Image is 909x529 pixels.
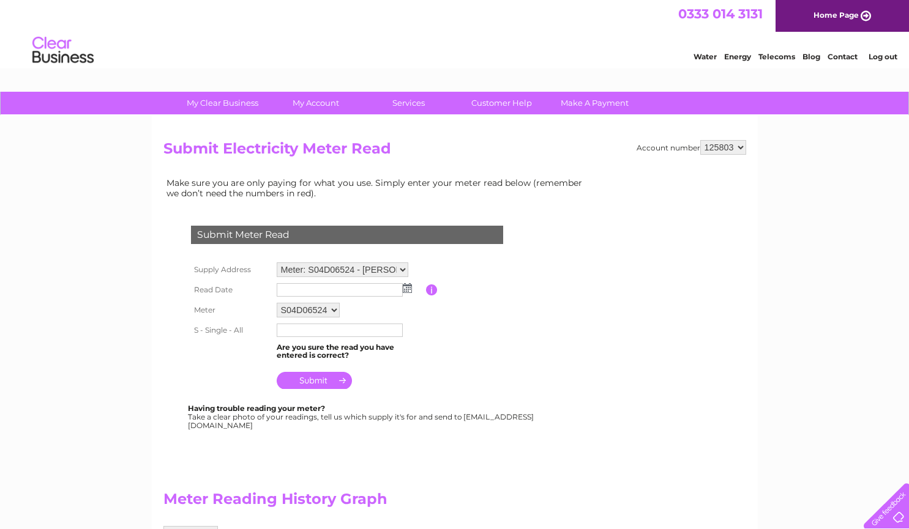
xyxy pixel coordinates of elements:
[32,32,94,69] img: logo.png
[188,259,274,280] th: Supply Address
[188,300,274,320] th: Meter
[163,490,592,514] h2: Meter Reading History Graph
[265,92,366,114] a: My Account
[188,320,274,340] th: S - Single - All
[403,283,412,293] img: ...
[188,404,325,413] b: Having trouble reading your meter?
[869,52,897,61] a: Log out
[637,140,746,155] div: Account number
[544,92,645,114] a: Make A Payment
[274,340,426,363] td: Are you sure the read you have entered is correct?
[191,226,503,244] div: Submit Meter Read
[277,372,352,389] input: Submit
[166,7,744,59] div: Clear Business is a trading name of Verastar Limited (registered in [GEOGRAPHIC_DATA] No. 3667643...
[678,6,763,21] a: 0333 014 3131
[758,52,795,61] a: Telecoms
[188,280,274,300] th: Read Date
[828,52,858,61] a: Contact
[451,92,552,114] a: Customer Help
[188,404,536,429] div: Take a clear photo of your readings, tell us which supply it's for and send to [EMAIL_ADDRESS][DO...
[358,92,459,114] a: Services
[426,284,438,295] input: Information
[163,140,746,163] h2: Submit Electricity Meter Read
[163,175,592,201] td: Make sure you are only paying for what you use. Simply enter your meter read below (remember we d...
[802,52,820,61] a: Blog
[172,92,273,114] a: My Clear Business
[724,52,751,61] a: Energy
[694,52,717,61] a: Water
